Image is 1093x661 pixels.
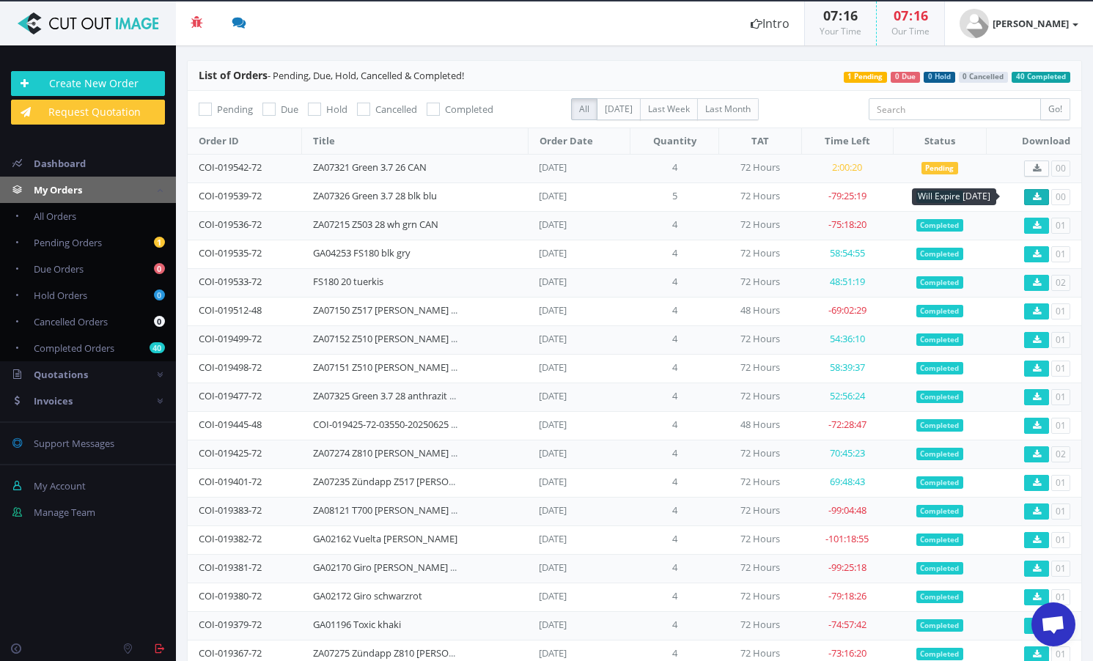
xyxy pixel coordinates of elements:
[802,240,894,268] td: 58:54:55
[916,248,964,261] span: Completed
[199,646,262,660] a: COI-019367-72
[326,103,347,116] span: Hold
[313,389,468,402] a: ZA07325 Green 3.7 28 anthrazit CAN
[1012,72,1070,83] span: 40 Completed
[313,275,383,288] a: FS180 20 tuerkis
[528,611,630,640] td: [DATE]
[945,1,1093,45] a: [PERSON_NAME]
[528,554,630,583] td: [DATE]
[199,275,262,288] a: COI-019533-72
[34,506,95,519] span: Manage Team
[843,7,858,24] span: 16
[802,325,894,354] td: 54:36:10
[986,128,1081,155] th: Download
[154,237,165,248] b: 1
[916,219,964,232] span: Completed
[188,128,302,155] th: Order ID
[719,583,802,611] td: 72 Hours
[313,189,437,202] a: ZA07326 Green 3.7 28 blk blu
[802,497,894,525] td: -99:04:48
[313,618,401,631] a: GA01196 Toxic khaki
[916,619,964,632] span: Completed
[34,437,114,450] span: Support Messages
[653,134,696,147] span: Quantity
[802,411,894,440] td: -72:28:47
[34,289,87,302] span: Hold Orders
[199,389,262,402] a: COI-019477-72
[719,525,802,554] td: 72 Hours
[528,383,630,411] td: [DATE]
[719,411,802,440] td: 48 Hours
[630,268,719,297] td: 4
[630,525,719,554] td: 4
[719,497,802,525] td: 72 Hours
[802,583,894,611] td: -79:18:26
[199,561,262,574] a: COI-019381-72
[313,532,457,545] a: GA02162 Vuelta [PERSON_NAME]
[571,98,597,120] label: All
[719,297,802,325] td: 48 Hours
[630,211,719,240] td: 4
[528,128,630,155] th: Order Date
[959,72,1009,83] span: 0 Cancelled
[916,305,964,318] span: Completed
[281,103,298,116] span: Due
[199,332,262,345] a: COI-019499-72
[891,72,920,83] span: 0 Due
[719,154,802,182] td: 72 Hours
[802,354,894,383] td: 58:39:37
[199,160,262,174] a: COI-019542-72
[34,479,86,492] span: My Account
[924,72,955,83] span: 0 Hold
[313,418,500,431] a: COI-019425-72-03550-20250625 corrections
[894,7,908,24] span: 07
[893,128,986,155] th: Status
[34,157,86,170] span: Dashboard
[528,411,630,440] td: [DATE]
[34,183,82,196] span: My Orders
[916,391,964,404] span: Completed
[313,303,493,317] a: ZA07150 Z517 [PERSON_NAME] grün CAN
[199,503,262,517] a: COI-019383-72
[832,160,862,174] span: 2:00:20
[802,468,894,497] td: 69:48:43
[630,611,719,640] td: 4
[528,240,630,268] td: [DATE]
[313,475,534,488] a: ZA07235 Zündapp Z517 [PERSON_NAME] grün CAN
[199,189,262,202] a: COI-019539-72
[916,591,964,604] span: Completed
[719,383,802,411] td: 72 Hours
[445,103,493,116] span: Completed
[736,1,804,45] a: Intro
[199,361,262,374] a: COI-019498-72
[916,505,964,518] span: Completed
[640,98,698,120] label: Last Week
[993,17,1069,30] strong: [PERSON_NAME]
[11,71,165,96] a: Create New Order
[528,182,630,211] td: [DATE]
[908,7,913,24] span: :
[844,72,888,83] span: 1 Pending
[199,589,262,602] a: COI-019380-72
[528,354,630,383] td: [DATE]
[630,297,719,325] td: 4
[528,325,630,354] td: [DATE]
[891,25,930,37] small: Our Time
[199,618,262,631] a: COI-019379-72
[823,7,838,24] span: 07
[916,419,964,432] span: Completed
[34,315,108,328] span: Cancelled Orders
[528,468,630,497] td: [DATE]
[150,342,165,353] b: 40
[719,354,802,383] td: 72 Hours
[802,525,894,554] td: -101:18:55
[912,188,996,205] div: Will Expire [DATE]
[719,554,802,583] td: 72 Hours
[154,263,165,274] b: 0
[916,476,964,490] span: Completed
[630,497,719,525] td: 4
[869,98,1041,120] input: Search
[913,7,928,24] span: 16
[528,525,630,554] td: [DATE]
[11,100,165,125] a: Request Quotation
